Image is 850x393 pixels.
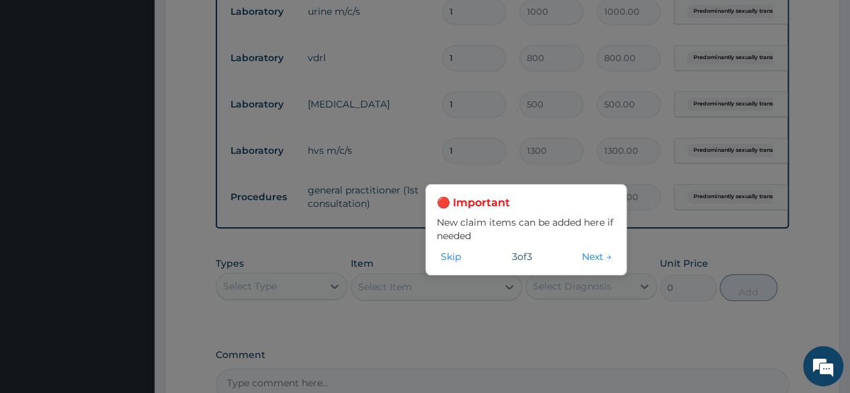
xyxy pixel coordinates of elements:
[78,114,185,249] span: We're online!
[437,216,615,243] p: New claim items can be added here if needed
[512,250,532,263] span: 3 of 3
[220,7,253,39] div: Minimize live chat window
[437,249,465,264] button: Skip
[25,67,54,101] img: d_794563401_company_1708531726252_794563401
[437,195,615,210] h3: 🔴 Important
[578,249,615,264] button: Next →
[7,255,256,302] textarea: Type your message and hit 'Enter'
[70,75,226,93] div: Chat with us now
